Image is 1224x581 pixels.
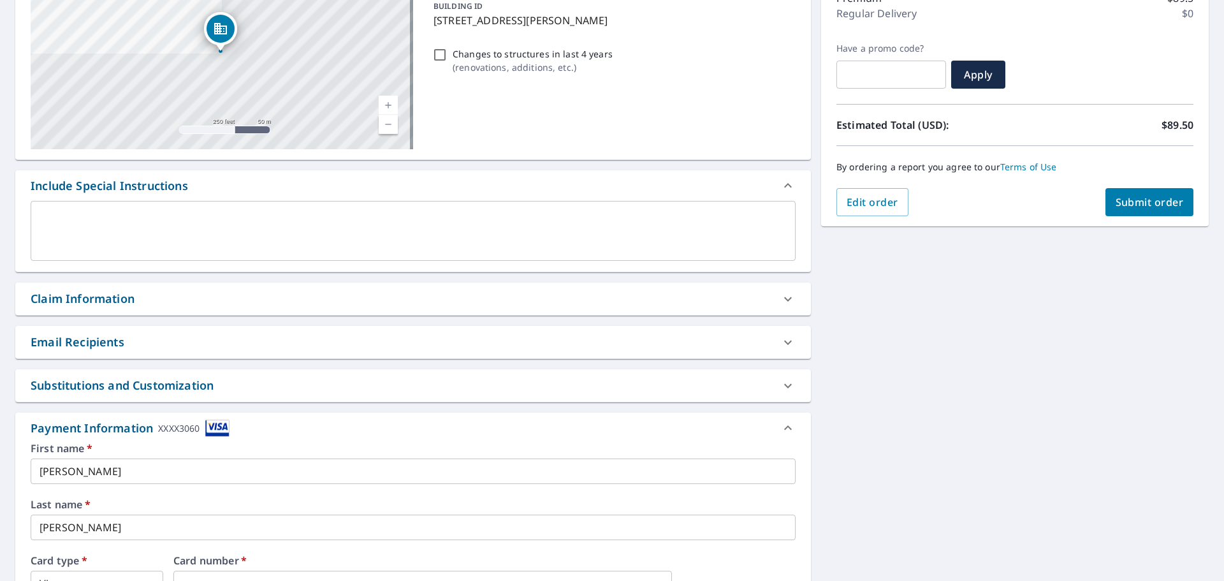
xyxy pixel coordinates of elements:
label: First name [31,443,796,453]
label: Card type [31,555,163,566]
div: XXXX3060 [158,420,200,437]
p: By ordering a report you agree to our [836,161,1193,173]
div: Claim Information [15,283,811,315]
p: Changes to structures in last 4 years [453,47,613,61]
span: Apply [961,68,995,82]
div: Substitutions and Customization [15,369,811,402]
div: Payment InformationXXXX3060cardImage [15,413,811,443]
div: Dropped pin, building 1, Commercial property, 308 W 10th St Schuyler, NE 68661 [204,12,237,52]
img: cardImage [205,420,229,437]
label: Card number [173,555,796,566]
div: Claim Information [31,290,135,307]
p: Estimated Total (USD): [836,117,1015,133]
div: Payment Information [31,420,229,437]
div: Include Special Instructions [15,170,811,201]
p: BUILDING ID [433,1,483,11]
p: Regular Delivery [836,6,917,21]
a: Current Level 17, Zoom In [379,96,398,115]
button: Apply [951,61,1005,89]
span: Submit order [1116,195,1184,209]
p: $0 [1182,6,1193,21]
button: Submit order [1105,188,1194,216]
label: Have a promo code? [836,43,946,54]
button: Edit order [836,188,908,216]
p: ( renovations, additions, etc. ) [453,61,613,74]
div: Email Recipients [31,334,124,351]
span: Edit order [847,195,898,209]
label: Last name [31,499,796,510]
a: Current Level 17, Zoom Out [379,115,398,134]
p: [STREET_ADDRESS][PERSON_NAME] [433,13,790,28]
div: Email Recipients [15,326,811,358]
p: $89.50 [1162,117,1193,133]
a: Terms of Use [1000,161,1057,173]
div: Substitutions and Customization [31,377,214,394]
div: Include Special Instructions [31,177,188,195]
